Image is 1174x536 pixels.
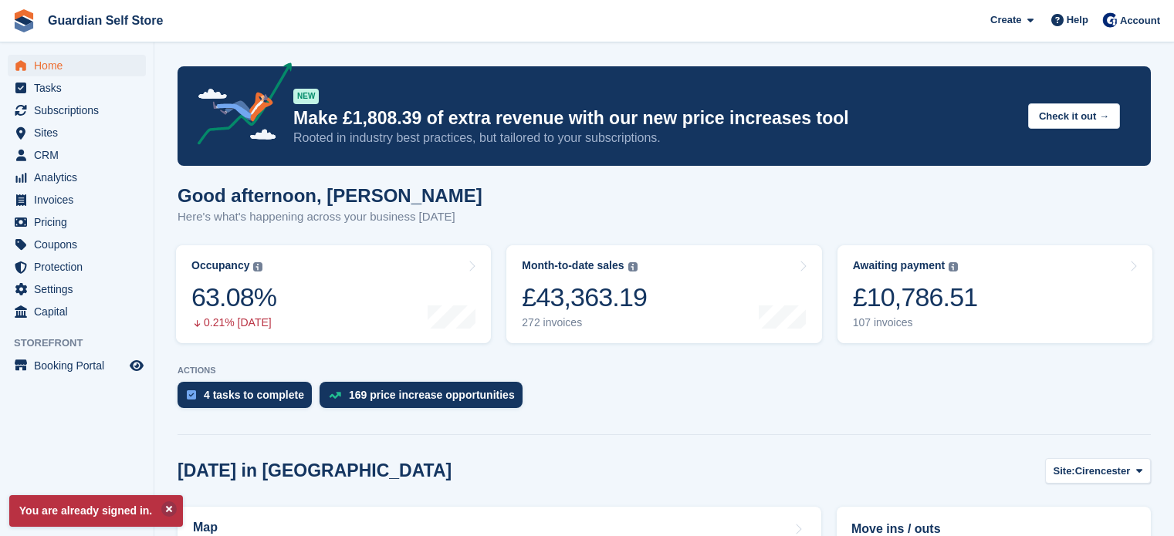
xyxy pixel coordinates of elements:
[320,382,530,416] a: 169 price increase opportunities
[34,144,127,166] span: CRM
[293,130,1016,147] p: Rooted in industry best practices, but tailored to your subscriptions.
[8,77,146,99] a: menu
[191,316,276,329] div: 0.21% [DATE]
[522,316,647,329] div: 272 invoices
[8,234,146,255] a: menu
[8,167,146,188] a: menu
[34,77,127,99] span: Tasks
[184,62,293,150] img: price-adjustments-announcement-icon-8257ccfd72463d97f412b2fc003d46551f7dbcb40ab6d574587a9cd5c0d94...
[293,107,1016,130] p: Make £1,808.39 of extra revenue with our new price increases tool
[8,211,146,233] a: menu
[1028,103,1120,129] button: Check it out →
[8,144,146,166] a: menu
[8,55,146,76] a: menu
[506,245,821,343] a: Month-to-date sales £43,363.19 272 invoices
[42,8,169,33] a: Guardian Self Store
[127,356,146,375] a: Preview store
[1075,464,1131,479] span: Cirencester
[34,99,127,121] span: Subscriptions
[34,256,127,278] span: Protection
[1054,464,1075,479] span: Site:
[329,392,341,399] img: price_increase_opportunities-93ffe204e8149a01c8c9dc8f82e8f89637d9d84a8eef4429ea346261dce0b2c0.svg
[14,335,154,351] span: Storefront
[293,89,319,104] div: NEW
[176,245,491,343] a: Occupancy 63.08% 0.21% [DATE]
[178,460,452,481] h2: [DATE] in [GEOGRAPHIC_DATA]
[9,495,183,527] p: You are already signed in.
[853,259,946,272] div: Awaiting payment
[34,122,127,143] span: Sites
[34,301,127,322] span: Capital
[853,281,978,313] div: £10,786.51
[853,316,978,329] div: 107 invoices
[8,278,146,300] a: menu
[191,281,276,313] div: 63.08%
[522,281,647,313] div: £43,363.19
[1120,13,1160,29] span: Account
[34,167,127,188] span: Analytics
[193,521,218,534] h2: Map
[178,185,482,206] h1: Good afternoon, [PERSON_NAME]
[34,355,127,376] span: Booking Portal
[253,262,262,271] img: icon-info-grey-7440780725fd019a000dd9b08b2336e03edf1995a4989e88bcd33f0948082b44.svg
[8,99,146,121] a: menu
[178,208,482,226] p: Here's what's happening across your business [DATE]
[12,9,36,32] img: stora-icon-8386f47178a22dfd0bd8f6a31ec36ba5ce8667c1dd55bd0f319d3a0aa187defe.svg
[187,390,196,399] img: task-75834270c22a3079a89374b754ae025e5fb1db73e45f91037f5363f120a921f8.svg
[522,259,624,272] div: Month-to-date sales
[349,389,515,401] div: 169 price increase opportunities
[1067,12,1088,28] span: Help
[1102,12,1118,28] img: Tom Scott
[34,211,127,233] span: Pricing
[8,355,146,376] a: menu
[949,262,958,271] img: icon-info-grey-7440780725fd019a000dd9b08b2336e03edf1995a4989e88bcd33f0948082b44.svg
[8,301,146,322] a: menu
[8,122,146,143] a: menu
[8,256,146,278] a: menu
[1045,458,1151,484] button: Site: Cirencester
[34,55,127,76] span: Home
[34,234,127,255] span: Coupons
[191,259,249,272] div: Occupancy
[628,262,638,271] img: icon-info-grey-7440780725fd019a000dd9b08b2336e03edf1995a4989e88bcd33f0948082b44.svg
[34,189,127,211] span: Invoices
[178,366,1151,376] p: ACTIONS
[990,12,1021,28] span: Create
[8,189,146,211] a: menu
[837,245,1152,343] a: Awaiting payment £10,786.51 107 invoices
[178,382,320,416] a: 4 tasks to complete
[204,389,304,401] div: 4 tasks to complete
[34,278,127,300] span: Settings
